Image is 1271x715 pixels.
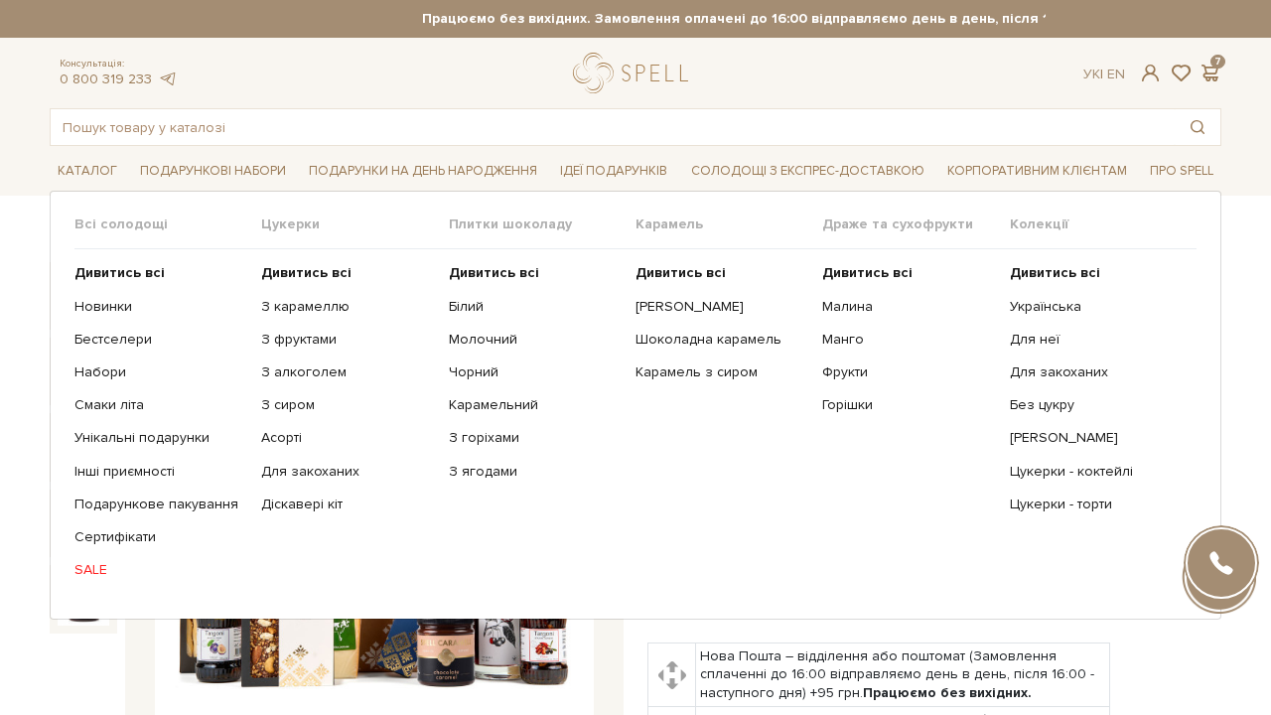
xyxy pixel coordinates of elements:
[449,429,621,447] a: З горіхами
[74,429,246,447] a: Унікальні подарунки
[74,528,246,546] a: Сертифікати
[51,109,1175,145] input: Пошук товару у каталозі
[1010,298,1182,316] a: Українська
[60,71,152,87] a: 0 800 319 233
[1010,264,1100,281] b: Дивитись всі
[449,215,635,233] span: Плитки шоколаду
[261,264,352,281] b: Дивитись всі
[261,463,433,481] a: Для закоханих
[261,215,448,233] span: Цукерки
[132,156,294,187] span: Подарункові набори
[1100,66,1103,82] span: |
[1010,215,1197,233] span: Колекції
[74,496,246,513] a: Подарункове пакування
[449,363,621,381] a: Чорний
[261,429,433,447] a: Асорті
[1142,156,1221,187] span: Про Spell
[74,363,246,381] a: Набори
[635,215,822,233] span: Карамель
[50,156,125,187] span: Каталог
[449,298,621,316] a: Білий
[696,643,1110,707] td: Нова Пошта – відділення або поштомат (Замовлення сплаченні до 16:00 відправляємо день в день, піс...
[261,363,433,381] a: З алкоголем
[1010,463,1182,481] a: Цукерки - коктейлі
[635,331,807,349] a: Шоколадна карамель
[1010,496,1182,513] a: Цукерки - торти
[1010,264,1182,282] a: Дивитись всі
[74,298,246,316] a: Новинки
[822,215,1009,233] span: Драже та сухофрукти
[60,58,177,71] span: Консультація:
[449,264,539,281] b: Дивитись всі
[1175,109,1220,145] button: Пошук товару у каталозі
[939,154,1135,188] a: Корпоративним клієнтам
[1010,331,1182,349] a: Для неї
[635,264,807,282] a: Дивитись всі
[74,396,246,414] a: Смаки літа
[449,396,621,414] a: Карамельний
[74,561,246,579] a: SALE
[863,684,1032,701] b: Працюємо без вихідних.
[261,496,433,513] a: Діскавері кіт
[683,154,932,188] a: Солодощі з експрес-доставкою
[449,463,621,481] a: З ягодами
[74,264,165,281] b: Дивитись всі
[74,463,246,481] a: Інші приємності
[1010,429,1182,447] a: [PERSON_NAME]
[822,298,994,316] a: Малина
[822,396,994,414] a: Горішки
[1107,66,1125,82] a: En
[1083,66,1125,83] div: Ук
[50,191,1221,619] div: Каталог
[261,396,433,414] a: З сиром
[822,264,994,282] a: Дивитись всі
[261,331,433,349] a: З фруктами
[822,331,994,349] a: Манго
[449,331,621,349] a: Молочний
[822,363,994,381] a: Фрукти
[1010,363,1182,381] a: Для закоханих
[74,331,246,349] a: Бестселери
[157,71,177,87] a: telegram
[635,363,807,381] a: Карамель з сиром
[573,53,697,93] a: logo
[301,156,545,187] span: Подарунки на День народження
[449,264,621,282] a: Дивитись всі
[1010,396,1182,414] a: Без цукру
[822,264,913,281] b: Дивитись всі
[635,264,726,281] b: Дивитись всі
[261,264,433,282] a: Дивитись всі
[635,298,807,316] a: [PERSON_NAME]
[74,264,246,282] a: Дивитись всі
[552,156,675,187] span: Ідеї подарунків
[261,298,433,316] a: З карамеллю
[74,215,261,233] span: Всі солодощі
